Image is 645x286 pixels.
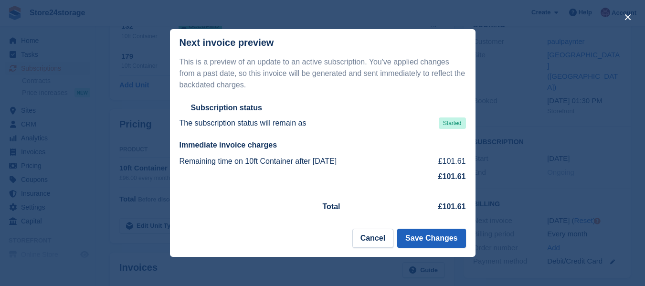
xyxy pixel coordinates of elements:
p: This is a preview of an update to an active subscription. You've applied changes from a past date... [180,56,466,91]
td: Remaining time on 10ft Container after [DATE] [180,154,423,169]
p: Next invoice preview [180,37,274,48]
strong: £101.61 [438,172,466,180]
strong: Total [323,202,340,211]
span: Started [439,117,466,129]
h2: Immediate invoice charges [180,140,466,150]
td: £101.61 [423,154,466,169]
button: close [620,10,635,25]
strong: £101.61 [438,202,466,211]
button: Save Changes [397,229,465,248]
h2: Subscription status [191,103,262,113]
button: Cancel [352,229,393,248]
p: The subscription status will remain as [180,117,307,129]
